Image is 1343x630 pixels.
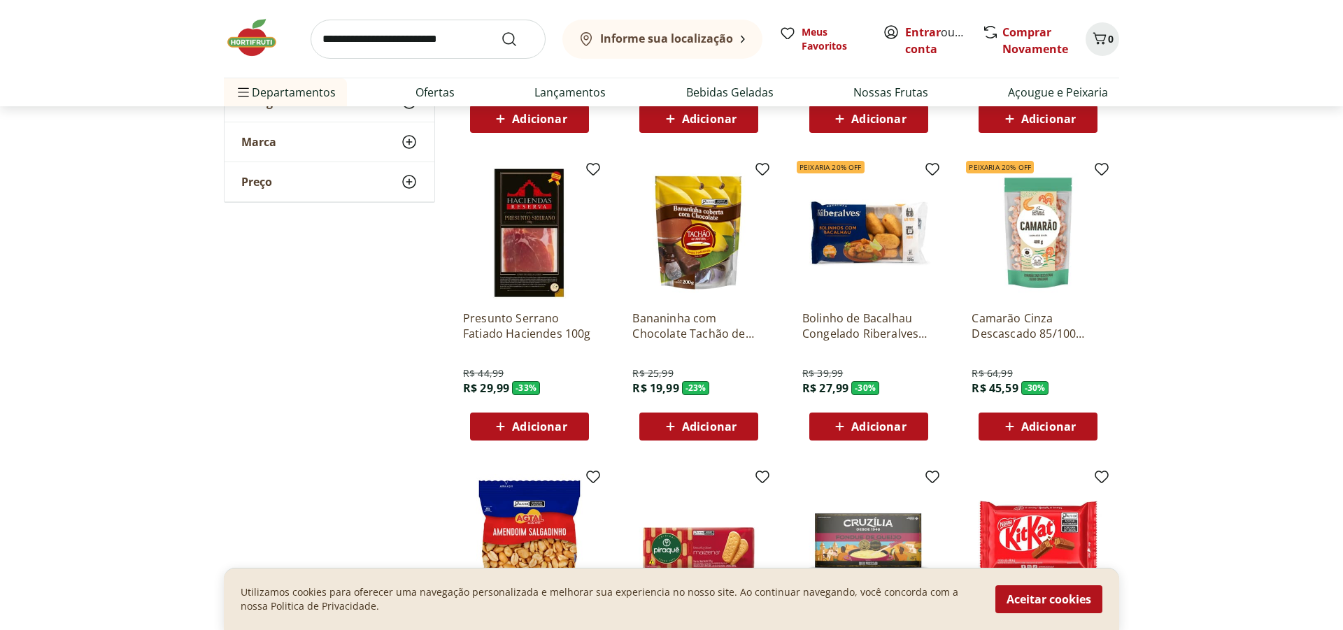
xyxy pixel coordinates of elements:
button: Aceitar cookies [995,585,1102,613]
b: Informe sua localização [600,31,733,46]
button: Preço [225,162,434,201]
button: Informe sua localização [562,20,762,59]
a: Bolinho de Bacalhau Congelado Riberalves 300g [802,310,935,341]
span: Adicionar [682,421,737,432]
button: Adicionar [470,413,589,441]
button: Adicionar [979,413,1097,441]
a: Bebidas Geladas [686,84,774,101]
img: Biscoito Maizena Piraque 175g [632,474,765,607]
button: Adicionar [639,413,758,441]
span: Departamentos [235,76,336,109]
button: Adicionar [809,413,928,441]
span: Adicionar [851,421,906,432]
span: Marca [241,135,276,149]
button: Marca [225,122,434,162]
span: Adicionar [512,421,567,432]
span: Adicionar [682,113,737,124]
img: Bananinha com Chocolate Tachão de Ubatuba 200g [632,166,765,299]
a: Lançamentos [534,84,606,101]
img: Kit Kat Ao Leite 41,5G [972,474,1104,607]
a: Camarão Cinza Descascado 85/100 Congelado Natural Da Terra 400g [972,310,1104,341]
span: Peixaria 20% OFF [966,161,1034,173]
img: Bolinho de Bacalhau Congelado Riberalves 300g [802,166,935,299]
img: Presunto Serrano Fatiado Haciendes 100g [463,166,596,299]
span: R$ 29,99 [463,380,509,396]
span: Peixaria 20% OFF [797,161,865,173]
span: R$ 25,99 [632,366,673,380]
img: Fondue de Queijo Cruzilia 400g [802,474,935,607]
span: Adicionar [1021,421,1076,432]
img: Amendoim Salgadinho Agtal 100g [463,474,596,607]
span: Adicionar [851,113,906,124]
span: - 30 % [1021,381,1049,395]
span: R$ 39,99 [802,366,843,380]
button: Adicionar [639,105,758,133]
span: Preço [241,175,272,189]
span: R$ 64,99 [972,366,1012,380]
span: - 23 % [682,381,710,395]
a: Açougue e Peixaria [1008,84,1108,101]
span: ou [905,24,967,57]
span: - 30 % [851,381,879,395]
a: Comprar Novamente [1002,24,1068,57]
span: - 33 % [512,381,540,395]
button: Menu [235,76,252,109]
img: Camarão Cinza Descascado 85/100 Congelado Natural Da Terra 400g [972,166,1104,299]
span: Meus Favoritos [802,25,866,53]
a: Ofertas [415,84,455,101]
span: Adicionar [1021,113,1076,124]
a: Presunto Serrano Fatiado Haciendes 100g [463,310,596,341]
button: Carrinho [1086,22,1119,56]
a: Bananinha com Chocolate Tachão de Ubatuba 200g [632,310,765,341]
button: Submit Search [501,31,534,48]
span: 0 [1108,32,1114,45]
a: Criar conta [905,24,982,57]
span: R$ 44,99 [463,366,504,380]
a: Entrar [905,24,941,40]
button: Adicionar [809,105,928,133]
span: R$ 19,99 [632,380,678,396]
span: Adicionar [512,113,567,124]
span: R$ 27,99 [802,380,848,396]
button: Adicionar [470,105,589,133]
input: search [311,20,546,59]
p: Utilizamos cookies para oferecer uma navegação personalizada e melhorar sua experiencia no nosso ... [241,585,979,613]
a: Meus Favoritos [779,25,866,53]
span: R$ 45,59 [972,380,1018,396]
button: Adicionar [979,105,1097,133]
img: Hortifruti [224,17,294,59]
a: Nossas Frutas [853,84,928,101]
